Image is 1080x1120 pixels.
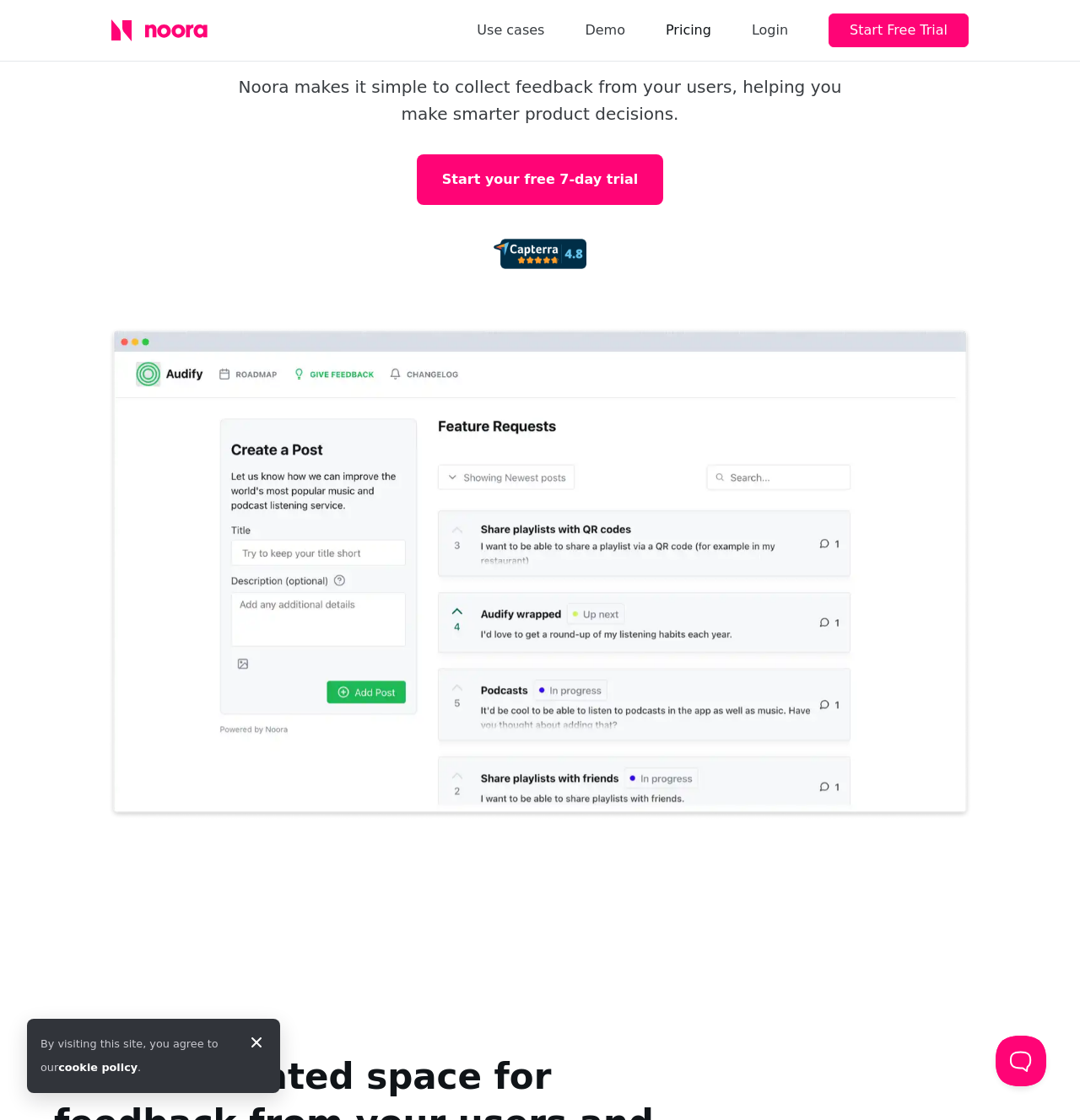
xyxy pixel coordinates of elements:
img: 92d72d4f0927c2c8b0462b8c7b01ca97.png [494,239,586,269]
img: A preview of Noora's product feedback portal [108,327,972,821]
a: Start your free 7-day trial [417,154,663,205]
div: By visiting this site, you agree to our . [40,1032,233,1080]
h2: Collect Feedback [54,1019,729,1046]
iframe: Help Scout Beacon - Open [996,1036,1046,1086]
a: Use cases [477,19,544,42]
p: Noora makes it simple to collect feedback from your users, helping you make smarter product decis... [236,73,844,127]
button: Start Free Trial [829,13,969,47]
div: Login [752,19,788,42]
a: cookie policy [58,1061,138,1074]
a: Demo [585,19,625,42]
a: Pricing [666,19,711,42]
